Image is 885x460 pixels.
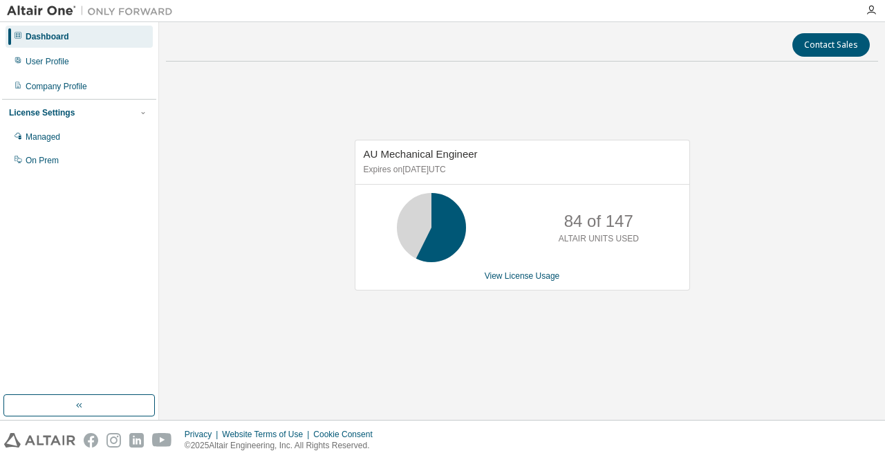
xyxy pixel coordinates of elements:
[106,433,121,448] img: instagram.svg
[313,429,380,440] div: Cookie Consent
[152,433,172,448] img: youtube.svg
[564,210,633,233] p: 84 of 147
[364,148,478,160] span: AU Mechanical Engineer
[4,433,75,448] img: altair_logo.svg
[185,440,381,452] p: © 2025 Altair Engineering, Inc. All Rights Reserved.
[485,271,560,281] a: View License Usage
[26,56,69,67] div: User Profile
[26,81,87,92] div: Company Profile
[84,433,98,448] img: facebook.svg
[364,164,678,176] p: Expires on [DATE] UTC
[26,155,59,166] div: On Prem
[9,107,75,118] div: License Settings
[792,33,870,57] button: Contact Sales
[559,233,639,245] p: ALTAIR UNITS USED
[26,31,69,42] div: Dashboard
[185,429,222,440] div: Privacy
[129,433,144,448] img: linkedin.svg
[26,131,60,142] div: Managed
[7,4,180,18] img: Altair One
[222,429,313,440] div: Website Terms of Use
